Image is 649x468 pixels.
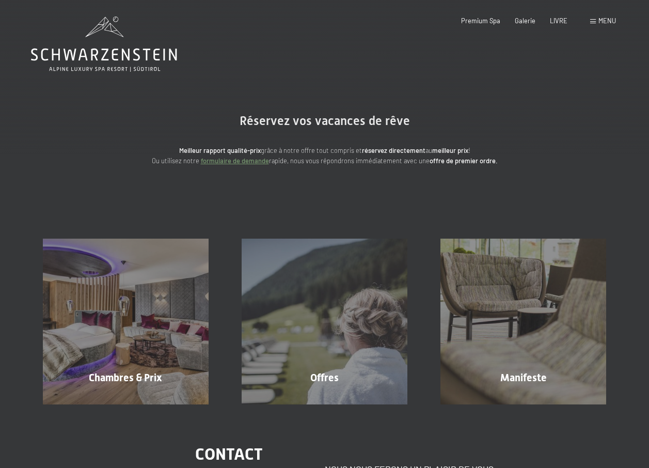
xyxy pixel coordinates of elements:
[461,17,500,25] a: Premium Spa
[430,157,498,165] strong: offre de premier ordre.
[179,146,261,154] strong: Meilleur rapport qualité-prix
[225,239,424,404] a: Réservation Offres
[89,371,162,384] span: Chambres & Prix
[362,146,425,154] strong: réservez directement
[201,157,269,165] a: formulaire de demande
[598,17,616,25] span: Menu
[424,239,623,404] a: Réservation Manifeste
[500,371,547,384] span: Manifeste
[240,114,410,128] span: Réservez vos vacances de rêve
[310,371,339,384] span: Offres
[432,146,468,154] strong: meilleur prix
[118,145,531,166] p: grâce à notre offre tout compris et au ! Ou utilisez notre rapide, nous vous répondrons immédiate...
[195,444,263,464] span: Contact
[550,17,567,25] a: LIVRE
[515,17,535,25] a: Galerie
[26,239,225,404] a: Réservation Chambres & Prix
